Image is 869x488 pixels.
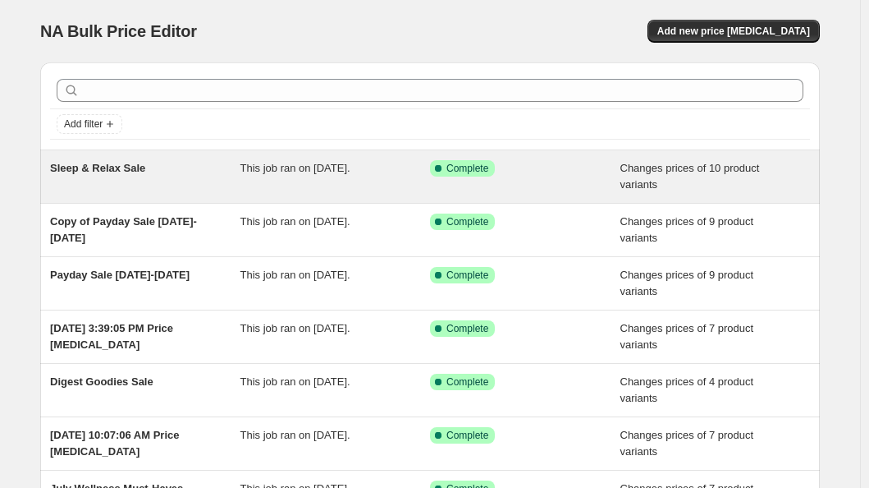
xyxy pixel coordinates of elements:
span: [DATE] 10:07:06 AM Price [MEDICAL_DATA] [50,429,180,458]
button: Add filter [57,114,122,134]
span: This job ran on [DATE]. [240,322,350,334]
span: Changes prices of 7 product variants [620,322,754,351]
span: Complete [446,269,488,282]
span: NA Bulk Price Editor [40,22,197,40]
span: Sleep & Relax Sale [50,162,145,174]
span: Complete [446,375,488,389]
span: Changes prices of 10 product variants [620,162,760,191]
span: Changes prices of 9 product variants [620,215,754,244]
span: Copy of Payday Sale [DATE]-[DATE] [50,215,197,244]
span: This job ran on [DATE]. [240,429,350,441]
span: Complete [446,429,488,442]
span: This job ran on [DATE]. [240,269,350,281]
span: Complete [446,322,488,335]
span: This job ran on [DATE]. [240,375,350,388]
span: Payday Sale [DATE]-[DATE] [50,269,190,281]
span: Digest Goodies Sale [50,375,153,388]
span: Add filter [64,117,103,131]
span: Complete [446,215,488,228]
span: [DATE] 3:39:05 PM Price [MEDICAL_DATA] [50,322,173,351]
span: This job ran on [DATE]. [240,215,350,228]
span: Changes prices of 7 product variants [620,429,754,458]
span: This job ran on [DATE]. [240,162,350,174]
span: Add new price [MEDICAL_DATA] [657,25,810,38]
span: Complete [446,162,488,175]
span: Changes prices of 9 product variants [620,269,754,297]
button: Add new price [MEDICAL_DATA] [647,20,820,43]
span: Changes prices of 4 product variants [620,375,754,404]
